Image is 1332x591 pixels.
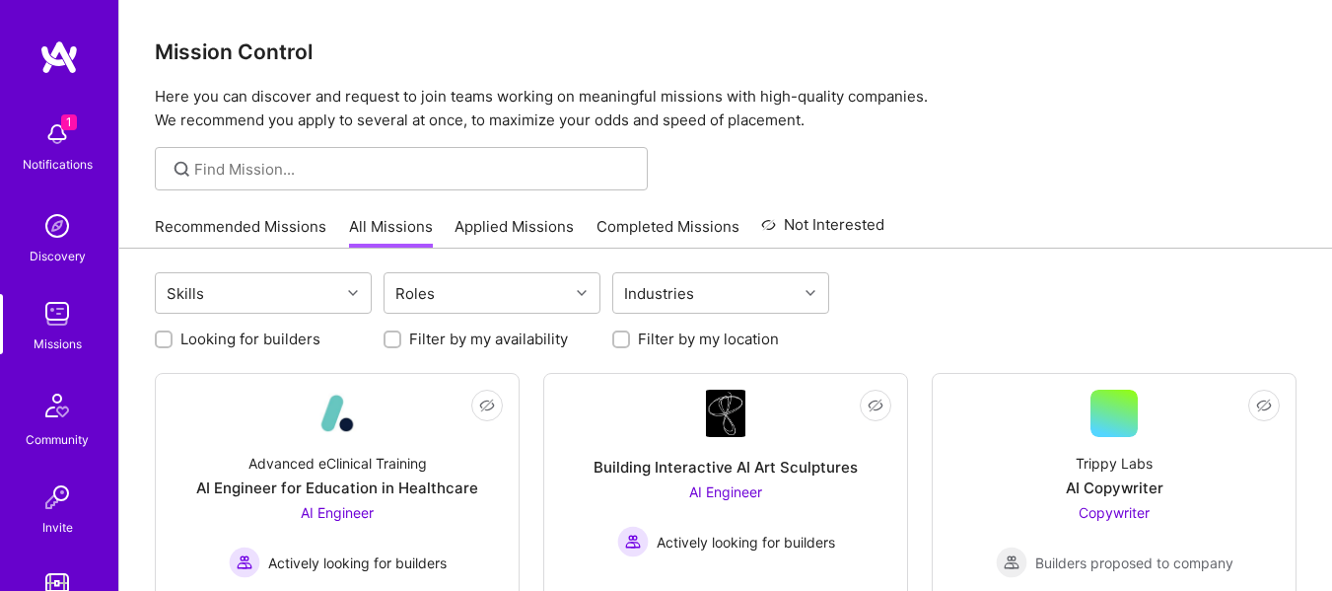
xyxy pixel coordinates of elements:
[617,526,649,557] img: Actively looking for builders
[1035,553,1233,573] span: Builders proposed to company
[577,288,587,298] i: icon Chevron
[638,329,779,349] label: Filter by my location
[996,547,1027,578] img: Builders proposed to company
[314,390,361,437] img: Company Logo
[39,39,79,75] img: logo
[196,478,478,498] div: AI Engineer for Education in Healthcare
[34,382,81,429] img: Community
[248,453,427,474] div: Advanced eClinical Training
[37,206,77,246] img: discovery
[171,158,193,181] i: icon SearchGrey
[1079,504,1150,521] span: Copywriter
[455,216,574,249] a: Applied Missions
[596,216,739,249] a: Completed Missions
[619,279,699,308] div: Industries
[349,216,433,249] a: All Missions
[594,457,858,478] div: Building Interactive AI Art Sculptures
[348,288,358,298] i: icon Chevron
[26,429,89,450] div: Community
[30,246,86,266] div: Discovery
[268,553,447,573] span: Actively looking for builders
[155,85,1297,132] p: Here you can discover and request to join teams working on meaningful missions with high-quality ...
[301,504,374,521] span: AI Engineer
[37,478,77,517] img: Invite
[37,294,77,333] img: teamwork
[1256,398,1272,413] i: icon EyeClosed
[155,39,1297,64] h3: Mission Control
[409,329,568,349] label: Filter by my availability
[229,547,260,578] img: Actively looking for builders
[155,216,326,249] a: Recommended Missions
[806,288,815,298] i: icon Chevron
[868,398,883,413] i: icon EyeClosed
[1076,453,1153,474] div: Trippy Labs
[761,213,884,249] a: Not Interested
[390,279,440,308] div: Roles
[194,159,633,180] input: Find Mission...
[689,483,762,500] span: AI Engineer
[657,532,835,553] span: Actively looking for builders
[61,114,77,130] span: 1
[34,333,82,354] div: Missions
[479,398,495,413] i: icon EyeClosed
[706,390,745,437] img: Company Logo
[1066,478,1163,498] div: AI Copywriter
[42,517,73,538] div: Invite
[37,114,77,154] img: bell
[162,279,209,308] div: Skills
[180,329,320,349] label: Looking for builders
[23,154,93,175] div: Notifications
